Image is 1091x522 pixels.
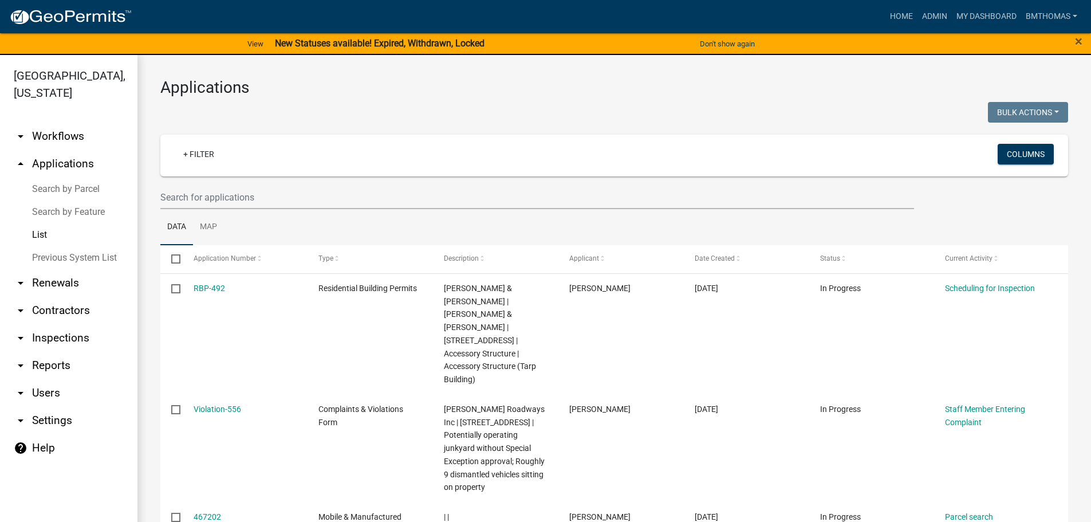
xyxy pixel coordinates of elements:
span: Application Number [194,254,256,262]
span: Current Activity [945,254,992,262]
span: Megan Gipson [569,405,631,414]
span: Danny Benefiel [569,512,631,521]
span: Applicant [569,254,599,262]
span: Type [318,254,333,262]
datatable-header-cell: Date Created [684,245,809,273]
span: Bryce Geiser [569,284,631,293]
datatable-header-cell: Current Activity [934,245,1060,273]
h3: Applications [160,78,1068,97]
i: arrow_drop_down [14,386,27,400]
a: 467202 [194,512,221,521]
span: | | [444,512,449,521]
input: Search for applications [160,186,914,209]
datatable-header-cell: Select [160,245,182,273]
datatable-header-cell: Status [809,245,934,273]
a: Data [160,209,193,246]
span: Description [444,254,479,262]
a: Admin [917,6,952,28]
i: arrow_drop_down [14,276,27,290]
span: In Progress [820,405,861,414]
datatable-header-cell: Type [308,245,433,273]
i: arrow_drop_down [14,129,27,143]
datatable-header-cell: Applicant [558,245,684,273]
span: 08/21/2025 [695,512,718,521]
i: arrow_drop_up [14,157,27,171]
i: arrow_drop_down [14,359,27,372]
i: arrow_drop_down [14,331,27,345]
button: Don't show again [695,34,759,53]
a: Parcel search [945,512,993,521]
a: View [243,34,268,53]
span: Sekhon Roadways Inc | 3321 W LOGANSPORT RD | Potentially operating junkyard without Special Excep... [444,405,545,492]
span: In Progress [820,512,861,521]
a: Map [193,209,224,246]
button: Bulk Actions [988,102,1068,123]
span: Residential Building Permits [318,284,417,293]
a: My Dashboard [952,6,1021,28]
span: Complaints & Violations Form [318,405,403,427]
a: Staff Member Entering Complaint [945,405,1025,427]
a: Home [885,6,917,28]
span: In Progress [820,284,861,293]
a: Scheduling for Inspection [945,284,1035,293]
a: Violation-556 [194,405,241,414]
span: Status [820,254,840,262]
span: Date Created [695,254,735,262]
a: RBP-492 [194,284,225,293]
button: Columns [998,144,1054,164]
i: help [14,441,27,455]
datatable-header-cell: Description [433,245,558,273]
i: arrow_drop_down [14,414,27,427]
a: bmthomas [1021,6,1082,28]
span: Bryce & Eloise Geiser | Bryce & Eloise Geiser | 4192 W 500 S PERU, IN 46970 | Accessory Structure... [444,284,536,384]
button: Close [1075,34,1082,48]
strong: New Statuses available! Expired, Withdrawn, Locked [275,38,485,49]
datatable-header-cell: Application Number [182,245,308,273]
i: arrow_drop_down [14,304,27,317]
span: 08/21/2025 [695,405,718,414]
a: + Filter [174,144,223,164]
span: 08/21/2025 [695,284,718,293]
span: × [1075,33,1082,49]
